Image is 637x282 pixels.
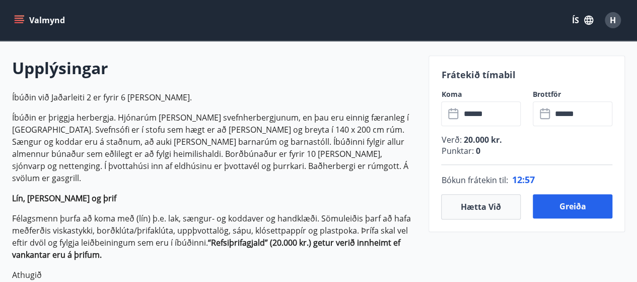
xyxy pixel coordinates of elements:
[441,194,521,219] button: Hætta við
[12,11,69,29] button: menu
[12,269,416,281] p: Athugið
[461,134,502,145] span: 20.000 kr.
[524,174,534,186] span: 57
[512,174,524,186] span: 12 :
[441,145,612,156] p: Punktar :
[12,91,416,103] p: Íbúðin við Jaðarleiti 2 er fyrir 6 [PERSON_NAME].
[441,68,612,81] p: Frátekið tímabil
[533,194,612,218] button: Greiða
[12,212,416,261] p: Félagsmenn þurfa að koma með (lín) þ.e. lak, sængur- og koddaver og handklæði. Sömuleiðis þarf að...
[441,89,521,99] label: Koma
[12,193,116,204] strong: Lín, [PERSON_NAME] og þrif
[441,174,508,186] span: Bókun frátekin til :
[12,57,416,79] h2: Upplýsingar
[533,89,612,99] label: Brottför
[12,111,416,184] p: Íbúðin er þriggja herbergja. Hjónarúm [PERSON_NAME] svefnherbergjunum, en þau eru einnig færanleg...
[441,134,612,145] p: Verð :
[610,15,616,26] span: H
[473,145,480,156] span: 0
[567,11,599,29] button: ÍS
[601,8,625,32] button: H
